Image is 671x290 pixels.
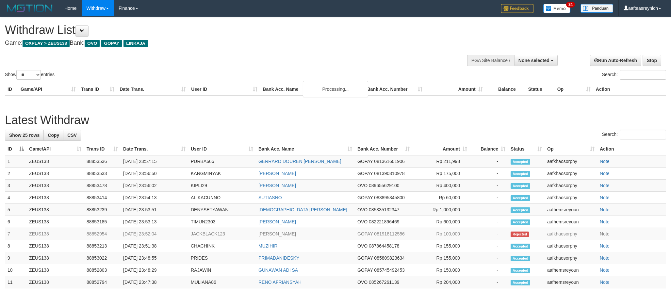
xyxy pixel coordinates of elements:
[5,24,441,37] h1: Withdraw List
[545,264,597,276] td: aafhemsreyoun
[581,4,613,13] img: panduan.png
[600,267,610,273] a: Note
[545,276,597,288] td: aafhemsreyoun
[121,143,188,155] th: Date Trans.: activate to sort column ascending
[26,240,84,252] td: ZEUS138
[123,40,148,47] span: LINKAJA
[84,204,121,216] td: 88853239
[5,143,26,155] th: ID: activate to sort column descending
[5,192,26,204] td: 4
[597,143,666,155] th: Action
[374,195,404,200] span: Copy 083895345800 to clipboard
[412,216,470,228] td: Rp 600,000
[188,204,256,216] td: DENYSETYAWAN
[643,55,661,66] a: Stop
[121,240,188,252] td: [DATE] 23:51:38
[470,264,508,276] td: -
[514,55,558,66] button: None selected
[600,159,610,164] a: Note
[26,216,84,228] td: ZEUS138
[188,264,256,276] td: RAJAWIN
[470,180,508,192] td: -
[357,207,368,212] span: OVO
[5,3,55,13] img: MOTION_logo.png
[5,114,666,127] h1: Latest Withdraw
[84,155,121,168] td: 88853536
[412,204,470,216] td: Rp 1,000,000
[26,276,84,288] td: ZEUS138
[545,240,597,252] td: aafkhaosorphy
[412,240,470,252] td: Rp 155,000
[600,243,610,249] a: Note
[508,143,545,155] th: Status: activate to sort column ascending
[369,280,399,285] span: Copy 085267261139 to clipboard
[117,83,188,95] th: Date Trans.
[26,143,84,155] th: Game/API: activate to sort column ascending
[258,171,296,176] a: [PERSON_NAME]
[357,159,373,164] span: GOPAY
[188,83,260,95] th: User ID
[364,83,425,95] th: Bank Acc. Number
[470,155,508,168] td: -
[18,83,78,95] th: Game/API
[121,264,188,276] td: [DATE] 23:48:29
[84,168,121,180] td: 88853533
[188,252,256,264] td: PRIDES
[188,180,256,192] td: KIPLI29
[412,168,470,180] td: Rp 175,000
[511,268,530,273] span: Accepted
[357,183,368,188] span: OVO
[545,204,597,216] td: aafhemsreyoun
[258,207,347,212] a: [DEMOGRAPHIC_DATA][PERSON_NAME]
[5,180,26,192] td: 3
[5,83,18,95] th: ID
[357,267,373,273] span: GOPAY
[470,168,508,180] td: -
[78,83,117,95] th: Trans ID
[511,159,530,165] span: Accepted
[258,255,299,261] a: PRIMADANIDESKY
[5,155,26,168] td: 1
[121,228,188,240] td: [DATE] 23:52:04
[511,219,530,225] span: Accepted
[84,180,121,192] td: 88853478
[5,264,26,276] td: 10
[467,55,514,66] div: PGA Site Balance /
[545,180,597,192] td: aafkhaosorphy
[188,228,256,240] td: JACKBLACK123
[357,243,368,249] span: OVO
[121,216,188,228] td: [DATE] 23:53:13
[425,83,485,95] th: Amount
[258,219,296,224] a: [PERSON_NAME]
[121,276,188,288] td: [DATE] 23:47:38
[258,280,302,285] a: RENO AFRIANSYAH
[545,168,597,180] td: aafkhaosorphy
[602,130,666,139] label: Search:
[26,204,84,216] td: ZEUS138
[256,143,355,155] th: Bank Acc. Name: activate to sort column ascending
[303,81,368,97] div: Processing...
[511,280,530,285] span: Accepted
[121,168,188,180] td: [DATE] 23:56:50
[258,243,277,249] a: MUZIHIR
[600,171,610,176] a: Note
[600,183,610,188] a: Note
[470,143,508,155] th: Balance: activate to sort column ascending
[412,228,470,240] td: Rp 100,000
[470,204,508,216] td: -
[602,70,666,80] label: Search:
[188,143,256,155] th: User ID: activate to sort column ascending
[121,252,188,264] td: [DATE] 23:48:55
[470,276,508,288] td: -
[5,240,26,252] td: 8
[188,216,256,228] td: TIMUN2303
[5,276,26,288] td: 11
[16,70,41,80] select: Showentries
[543,4,571,13] img: Button%20Memo.svg
[84,252,121,264] td: 88853022
[26,252,84,264] td: ZEUS138
[511,171,530,177] span: Accepted
[374,267,404,273] span: Copy 085745492453 to clipboard
[593,83,666,95] th: Action
[412,252,470,264] td: Rp 155,000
